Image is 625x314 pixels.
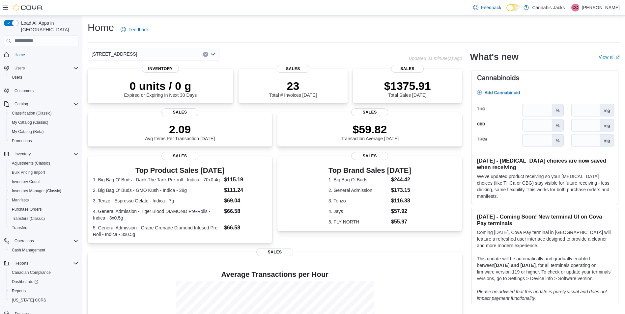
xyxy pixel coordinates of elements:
[224,176,267,184] dd: $115.19
[7,109,81,118] button: Classification (Classic)
[12,150,78,158] span: Inventory
[12,120,48,125] span: My Catalog (Classic)
[582,4,620,12] p: [PERSON_NAME]
[328,208,388,215] dt: 4. Jays
[12,237,78,245] span: Operations
[93,167,267,174] h3: Top Product Sales [DATE]
[9,159,53,167] a: Adjustments (Classic)
[599,54,620,60] a: View allExternal link
[328,197,388,204] dt: 3. Tenzo
[9,215,47,222] a: Transfers (Classic)
[9,269,78,276] span: Canadian Compliance
[14,101,28,107] span: Catalog
[9,128,78,136] span: My Catalog (Beta)
[470,1,504,14] a: Feedback
[14,151,31,157] span: Inventory
[12,75,22,80] span: Users
[1,236,81,246] button: Operations
[12,64,27,72] button: Users
[14,238,34,244] span: Operations
[494,263,535,268] strong: [DATE] and [DATE]
[9,287,78,295] span: Reports
[12,64,78,72] span: Users
[14,88,34,93] span: Customers
[9,128,46,136] a: My Catalog (Beta)
[1,99,81,109] button: Catalog
[161,108,198,116] span: Sales
[9,159,78,167] span: Adjustments (Classic)
[328,219,388,225] dt: 5. FLY NORTH
[269,79,317,92] p: 23
[9,215,78,222] span: Transfers (Classic)
[161,152,198,160] span: Sales
[7,246,81,255] button: Cash Management
[12,259,31,267] button: Reports
[477,213,613,226] h3: [DATE] - Coming Soon! New terminal UI on Cova Pay terminals
[9,196,31,204] a: Manifests
[12,225,28,230] span: Transfers
[256,248,293,256] span: Sales
[7,223,81,232] button: Transfers
[12,161,50,166] span: Adjustments (Classic)
[269,79,317,98] div: Total # Invoices [DATE]
[571,4,579,12] div: Corey Casola
[93,208,221,221] dt: 4. General Admission - Tiger Blood DIAMOND Pre-Rolls - Indica - 3x0.5g
[9,187,64,195] a: Inventory Manager (Classic)
[481,4,501,11] span: Feedback
[9,278,78,286] span: Dashboards
[145,123,215,141] div: Avg Items Per Transaction [DATE]
[12,111,52,116] span: Classification (Classic)
[384,79,431,92] p: $1375.91
[92,50,137,58] span: [STREET_ADDRESS]
[12,129,44,134] span: My Catalog (Beta)
[12,138,32,144] span: Promotions
[14,65,25,71] span: Users
[9,109,54,117] a: Classification (Classic)
[532,4,565,12] p: Cannabis Jacks
[477,157,613,170] h3: [DATE] - [MEDICAL_DATA] choices are now saved when receiving
[224,197,267,205] dd: $69.04
[391,65,424,73] span: Sales
[14,52,25,58] span: Home
[616,55,620,59] svg: External link
[391,176,411,184] dd: $244.42
[9,269,53,276] a: Canadian Compliance
[9,73,25,81] a: Users
[12,170,45,175] span: Bulk Pricing Import
[7,196,81,205] button: Manifests
[9,224,78,232] span: Transfers
[9,73,78,81] span: Users
[470,52,518,62] h2: What's new
[9,118,51,126] a: My Catalog (Classic)
[9,196,78,204] span: Manifests
[328,176,388,183] dt: 1. Big Bag O' Buds
[7,296,81,305] button: [US_STATE] CCRS
[93,271,457,278] h4: Average Transactions per Hour
[12,150,33,158] button: Inventory
[18,20,78,33] span: Load All Apps in [GEOGRAPHIC_DATA]
[13,4,43,11] img: Cova
[142,65,179,73] span: Inventory
[7,205,81,214] button: Purchase Orders
[7,277,81,286] a: Dashboards
[12,179,40,184] span: Inventory Count
[9,296,78,304] span: Washington CCRS
[341,123,399,136] p: $59.82
[93,187,221,194] dt: 2. Big Bag O' Buds - GMO Kush - Indica - 28g
[12,270,51,275] span: Canadian Compliance
[93,176,221,183] dt: 1. Big Bag O' Buds - Dank The Tank Pre-roll - Indica - 70x0.4g
[391,186,411,194] dd: $173.15
[118,23,151,36] a: Feedback
[93,197,221,204] dt: 3. Tenzo - Espresso Gelato - Indica - 7g
[7,136,81,145] button: Promotions
[9,187,78,195] span: Inventory Manager (Classic)
[12,207,42,212] span: Purchase Orders
[12,197,29,203] span: Manifests
[7,127,81,136] button: My Catalog (Beta)
[12,100,31,108] button: Catalog
[328,167,411,174] h3: Top Brand Sales [DATE]
[9,169,78,176] span: Bulk Pricing Import
[9,205,78,213] span: Purchase Orders
[7,214,81,223] button: Transfers (Classic)
[7,118,81,127] button: My Catalog (Classic)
